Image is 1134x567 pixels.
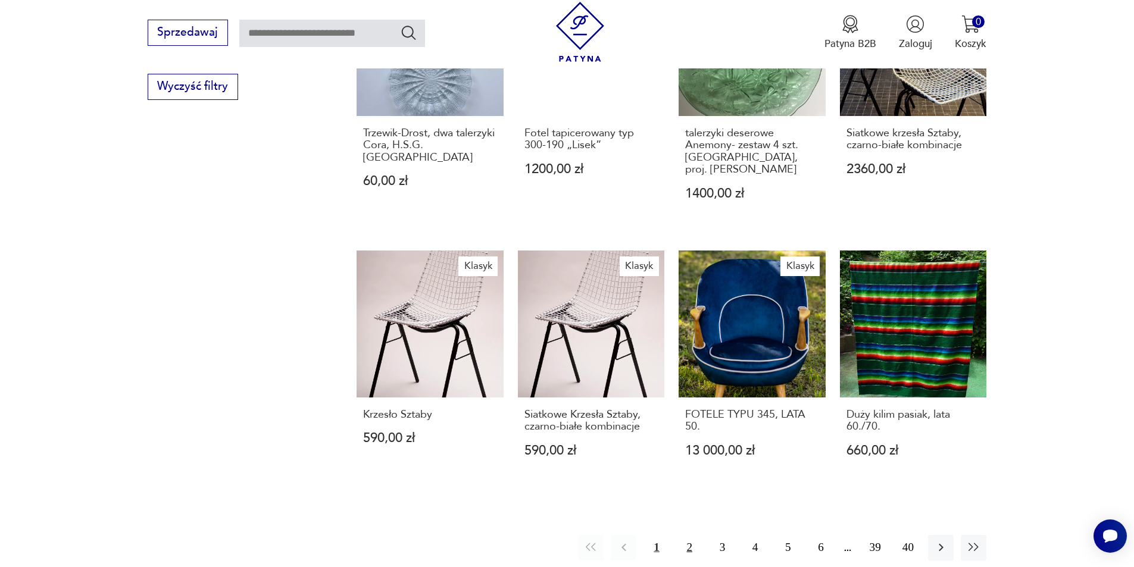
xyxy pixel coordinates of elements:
button: 6 [808,535,833,560]
p: 590,00 zł [524,444,658,457]
img: Ikona koszyka [961,15,980,33]
button: 5 [775,535,801,560]
button: 40 [895,535,921,560]
a: KlasykSiatkowe Krzesła Sztaby, czarno-białe kombinacjeSiatkowe Krzesła Sztaby, czarno-białe kombi... [518,250,665,485]
p: 660,00 zł [846,444,980,457]
a: KlasykFOTELE TYPU 345, LATA 50.FOTELE TYPU 345, LATA 50.13 000,00 zł [679,250,826,485]
button: Patyna B2B [824,15,876,51]
p: 2360,00 zł [846,163,980,176]
button: 0Koszyk [955,15,986,51]
img: Ikona medalu [841,15,860,33]
h3: Duży kilim pasiak, lata 60./70. [846,409,980,433]
img: Ikonka użytkownika [906,15,924,33]
button: Szukaj [400,24,417,41]
h3: Krzesło Sztaby [363,409,497,421]
a: Ikona medaluPatyna B2B [824,15,876,51]
a: Duży kilim pasiak, lata 60./70.Duży kilim pasiak, lata 60./70.660,00 zł [840,250,987,485]
h3: Fotel tapicerowany typ 300-190 „Lisek” [524,127,658,152]
img: Patyna - sklep z meblami i dekoracjami vintage [550,2,610,62]
button: 2 [677,535,702,560]
p: Zaloguj [899,37,932,51]
a: KlasykKrzesło SztabyKrzesło Sztaby590,00 zł [357,250,504,485]
p: Patyna B2B [824,37,876,51]
p: 13 000,00 zł [685,444,819,457]
button: Zaloguj [899,15,932,51]
a: Sprzedawaj [148,29,228,38]
button: Sprzedawaj [148,20,228,46]
h3: Siatkowe Krzesła Sztaby, czarno-białe kombinacje [524,409,658,433]
h3: Siatkowe krzesła Sztaby, czarno-białe kombinacje [846,127,980,152]
button: 39 [863,535,888,560]
h3: Trzewik-Drost, dwa talerzyki Cora, H.S.G. [GEOGRAPHIC_DATA] [363,127,497,164]
button: 3 [710,535,735,560]
p: 1400,00 zł [685,187,819,200]
p: 60,00 zł [363,175,497,187]
div: 0 [972,15,985,28]
button: 4 [742,535,768,560]
p: 590,00 zł [363,432,497,444]
h3: FOTELE TYPU 345, LATA 50. [685,409,819,433]
button: Wyczyść filtry [148,74,238,100]
h3: talerzyki deserowe Anemony- zestaw 4 szt. [GEOGRAPHIC_DATA], proj. [PERSON_NAME] [685,127,819,176]
p: Koszyk [955,37,986,51]
p: 1200,00 zł [524,163,658,176]
iframe: Smartsupp widget button [1094,519,1127,553]
button: 1 [643,535,669,560]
